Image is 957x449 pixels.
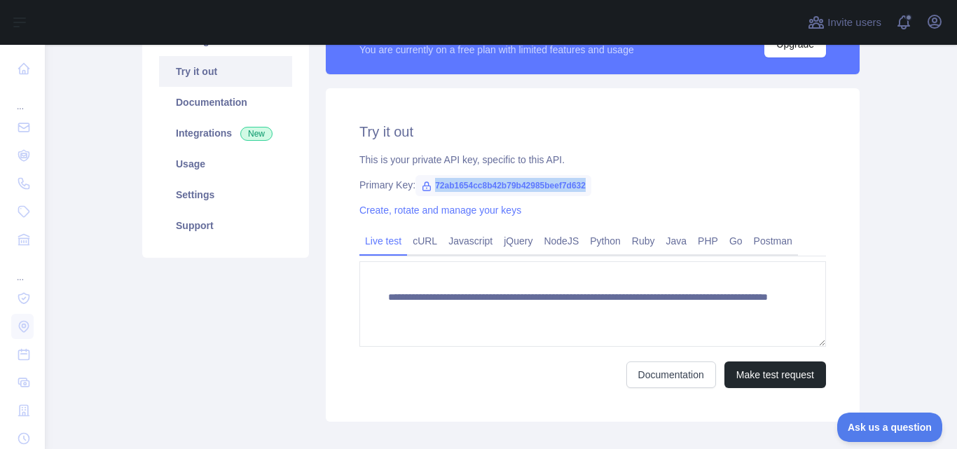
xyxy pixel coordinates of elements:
[11,255,34,283] div: ...
[407,230,443,252] a: cURL
[159,148,292,179] a: Usage
[159,118,292,148] a: Integrations New
[415,175,591,196] span: 72ab1654cc8b42b79b42985beef7d632
[11,84,34,112] div: ...
[159,179,292,210] a: Settings
[159,56,292,87] a: Try it out
[626,361,716,388] a: Documentation
[359,205,521,216] a: Create, rotate and manage your keys
[443,230,498,252] a: Javascript
[159,210,292,241] a: Support
[359,122,826,141] h2: Try it out
[359,43,634,57] div: You are currently on a free plan with limited features and usage
[538,230,584,252] a: NodeJS
[724,230,748,252] a: Go
[359,153,826,167] div: This is your private API key, specific to this API.
[159,87,292,118] a: Documentation
[724,361,826,388] button: Make test request
[498,230,538,252] a: jQuery
[827,15,881,31] span: Invite users
[837,413,943,442] iframe: Toggle Customer Support
[240,127,273,141] span: New
[359,178,826,192] div: Primary Key:
[661,230,693,252] a: Java
[748,230,798,252] a: Postman
[805,11,884,34] button: Invite users
[359,230,407,252] a: Live test
[626,230,661,252] a: Ruby
[692,230,724,252] a: PHP
[584,230,626,252] a: Python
